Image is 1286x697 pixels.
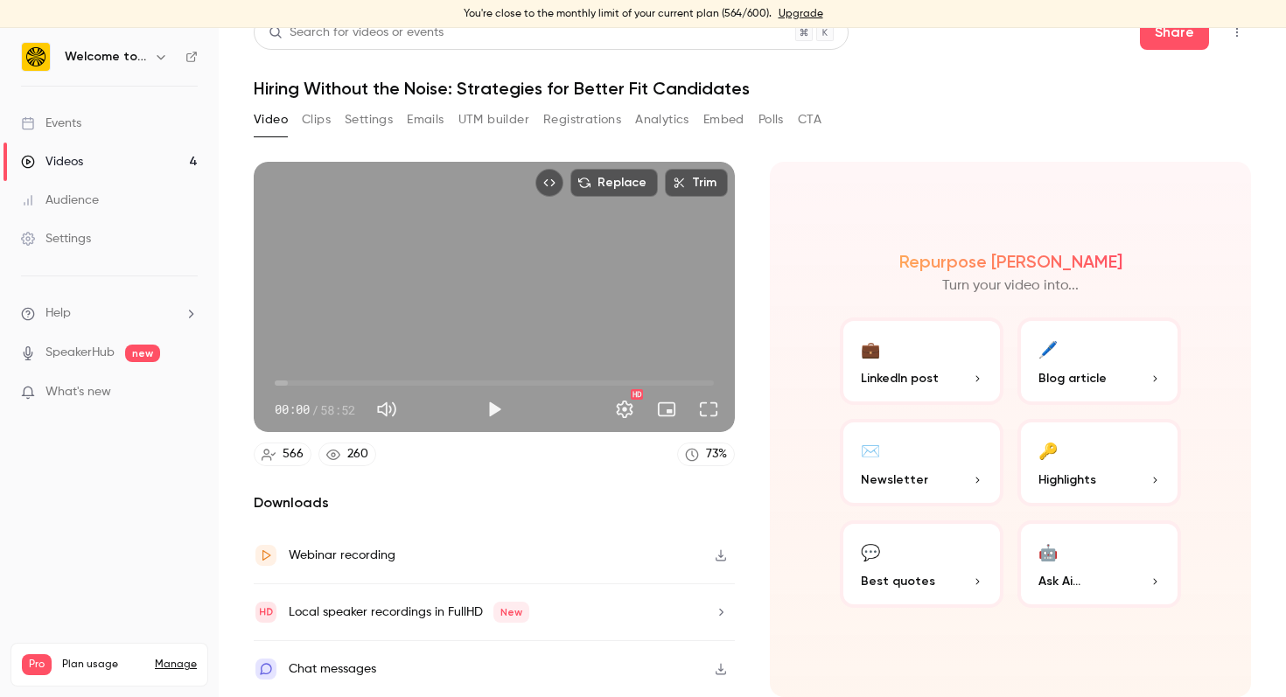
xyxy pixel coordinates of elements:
[493,602,529,623] span: New
[665,169,728,197] button: Trim
[254,443,311,466] a: 566
[62,658,144,672] span: Plan usage
[1038,436,1058,464] div: 🔑
[1038,538,1058,565] div: 🤖
[706,445,727,464] div: 73 %
[369,392,404,427] button: Mute
[320,401,355,419] span: 58:52
[691,392,726,427] button: Full screen
[1038,369,1107,387] span: Blog article
[254,78,1251,99] h1: Hiring Without the Noise: Strategies for Better Fit Candidates
[21,115,81,132] div: Events
[861,538,880,565] div: 💬
[779,7,823,21] a: Upgrade
[798,106,821,134] button: CTA
[840,520,1003,608] button: 💬Best quotes
[289,545,395,566] div: Webinar recording
[22,654,52,675] span: Pro
[840,317,1003,405] button: 💼LinkedIn post
[1017,317,1181,405] button: 🖊️Blog article
[1140,15,1209,50] button: Share
[861,436,880,464] div: ✉️
[289,659,376,680] div: Chat messages
[155,658,197,672] a: Manage
[345,106,393,134] button: Settings
[275,401,310,419] span: 00:00
[899,251,1122,272] h2: Repurpose [PERSON_NAME]
[535,169,563,197] button: Embed video
[942,275,1079,296] p: Turn your video into...
[283,445,304,464] div: 566
[125,345,160,362] span: new
[1017,520,1181,608] button: 🤖Ask Ai...
[254,492,735,513] h2: Downloads
[861,572,935,590] span: Best quotes
[861,335,880,362] div: 💼
[840,419,1003,506] button: ✉️Newsletter
[21,153,83,171] div: Videos
[21,230,91,247] div: Settings
[703,106,744,134] button: Embed
[861,470,928,489] span: Newsletter
[347,445,368,464] div: 260
[543,106,621,134] button: Registrations
[21,304,198,323] li: help-dropdown-opener
[45,304,71,323] span: Help
[677,443,735,466] a: 73%
[289,602,529,623] div: Local speaker recordings in FullHD
[477,392,512,427] button: Play
[635,106,689,134] button: Analytics
[458,106,529,134] button: UTM builder
[318,443,376,466] a: 260
[311,401,318,419] span: /
[65,48,147,66] h6: Welcome to the Jungle
[1017,419,1181,506] button: 🔑Highlights
[607,392,642,427] button: Settings
[275,401,355,419] div: 00:00
[1223,18,1251,46] button: Top Bar Actions
[631,389,643,400] div: HD
[21,192,99,209] div: Audience
[1038,572,1080,590] span: Ask Ai...
[269,24,444,42] div: Search for videos or events
[254,106,288,134] button: Video
[758,106,784,134] button: Polls
[22,43,50,71] img: Welcome to the Jungle
[1038,470,1096,489] span: Highlights
[302,106,331,134] button: Clips
[649,392,684,427] button: Turn on miniplayer
[407,106,444,134] button: Emails
[1038,335,1058,362] div: 🖊️
[570,169,658,197] button: Replace
[861,369,939,387] span: LinkedIn post
[45,383,111,401] span: What's new
[45,344,115,362] a: SpeakerHub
